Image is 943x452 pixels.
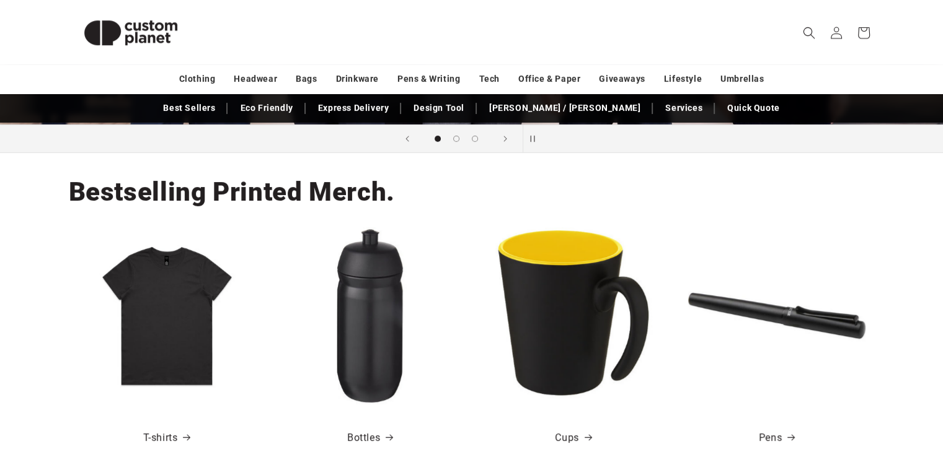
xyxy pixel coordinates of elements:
[281,227,459,404] img: HydroFlex™ 500 ml squeezy sport bottle
[555,429,591,447] a: Cups
[179,68,216,90] a: Clothing
[394,125,421,152] button: Previous slide
[659,97,709,119] a: Services
[143,429,190,447] a: T-shirts
[447,129,466,148] button: Load slide 2 of 3
[518,68,580,90] a: Office & Paper
[234,68,277,90] a: Headwear
[466,129,484,148] button: Load slide 3 of 3
[296,68,317,90] a: Bags
[720,68,764,90] a: Umbrellas
[69,5,193,61] img: Custom Planet
[312,97,396,119] a: Express Delivery
[736,318,943,452] iframe: Chat Widget
[492,125,519,152] button: Next slide
[479,68,499,90] a: Tech
[795,19,823,46] summary: Search
[336,68,379,90] a: Drinkware
[428,129,447,148] button: Load slide 1 of 3
[721,97,786,119] a: Quick Quote
[69,175,395,209] h2: Bestselling Printed Merch.
[234,97,299,119] a: Eco Friendly
[664,68,702,90] a: Lifestyle
[485,227,662,404] img: Oli 360 ml ceramic mug with handle
[523,125,550,152] button: Pause slideshow
[483,97,647,119] a: [PERSON_NAME] / [PERSON_NAME]
[157,97,221,119] a: Best Sellers
[397,68,460,90] a: Pens & Writing
[599,68,645,90] a: Giveaways
[407,97,471,119] a: Design Tool
[347,429,392,447] a: Bottles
